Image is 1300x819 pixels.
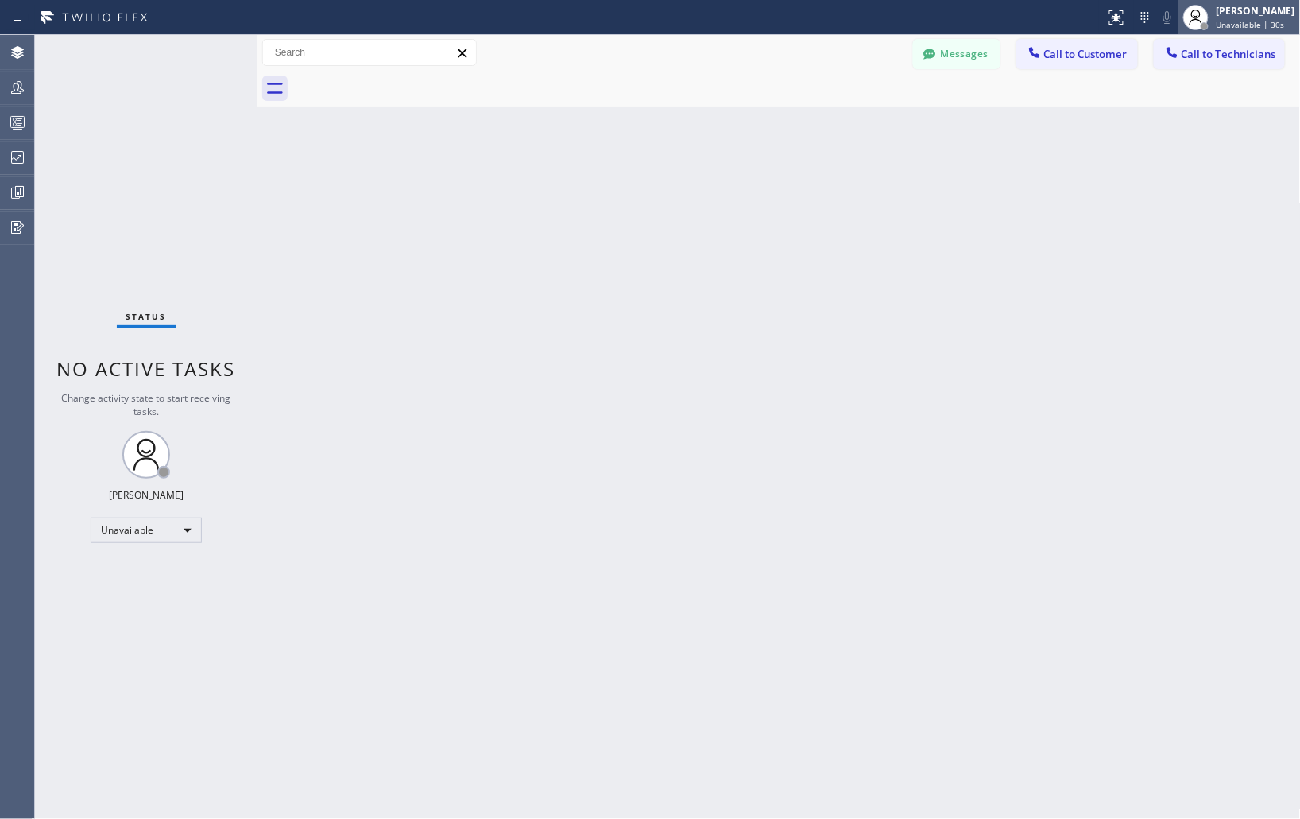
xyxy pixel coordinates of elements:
[1156,6,1178,29] button: Mute
[1044,47,1128,61] span: Call to Customer
[1217,19,1285,30] span: Unavailable | 30s
[1016,39,1138,69] button: Call to Customer
[57,355,236,382] span: No active tasks
[126,311,167,322] span: Status
[109,488,184,502] div: [PERSON_NAME]
[91,518,202,543] div: Unavailable
[913,39,1000,69] button: Messages
[1182,47,1276,61] span: Call to Technicians
[62,391,231,418] span: Change activity state to start receiving tasks.
[1154,39,1285,69] button: Call to Technicians
[263,40,476,65] input: Search
[1217,4,1295,17] div: [PERSON_NAME]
